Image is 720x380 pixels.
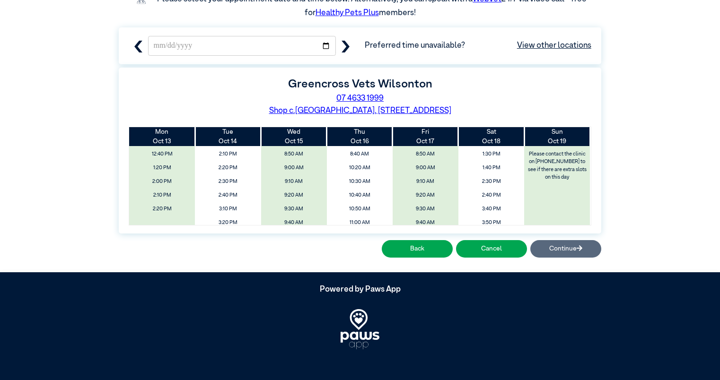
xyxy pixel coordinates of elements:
[525,148,589,183] label: Please contact the clinic on [PHONE_NUMBER] to see if there are extra slots on this day
[524,127,590,147] th: Oct 19
[132,176,192,188] span: 2:00 PM
[330,176,390,188] span: 10:30 AM
[461,217,521,229] span: 3:50 PM
[327,127,393,147] th: Oct 16
[456,240,527,258] button: Cancel
[395,190,456,201] span: 9:20 AM
[263,148,324,160] span: 8:50 AM
[395,148,456,160] span: 8:50 AM
[330,148,390,160] span: 8:40 AM
[461,190,521,201] span: 2:40 PM
[330,203,390,215] span: 10:50 AM
[263,217,324,229] span: 9:40 AM
[132,203,192,215] span: 2:20 PM
[461,203,521,215] span: 3:40 PM
[288,78,432,90] label: Greencross Vets Wilsonton
[316,9,379,17] a: Healthy Pets Plus
[330,217,390,229] span: 11:00 AM
[336,95,384,103] a: 07 4633 1999
[330,190,390,201] span: 10:40 AM
[395,162,456,174] span: 9:00 AM
[341,309,379,349] img: PawsApp
[269,107,451,115] a: Shop c.[GEOGRAPHIC_DATA], [STREET_ADDRESS]
[119,285,601,294] h5: Powered by Paws App
[382,240,453,258] button: Back
[458,127,524,147] th: Oct 18
[393,127,458,147] th: Oct 17
[261,127,327,147] th: Oct 15
[263,162,324,174] span: 9:00 AM
[198,190,258,201] span: 2:40 PM
[461,176,521,188] span: 2:30 PM
[461,162,521,174] span: 1:40 PM
[198,217,258,229] span: 3:20 PM
[132,162,192,174] span: 1:20 PM
[263,190,324,201] span: 9:20 AM
[198,162,258,174] span: 2:20 PM
[395,203,456,215] span: 9:30 AM
[132,148,192,160] span: 12:40 PM
[198,176,258,188] span: 2:30 PM
[263,203,324,215] span: 9:30 AM
[395,176,456,188] span: 9:10 AM
[198,203,258,215] span: 3:10 PM
[263,176,324,188] span: 9:10 AM
[129,127,195,147] th: Oct 13
[365,40,591,52] span: Preferred time unavailable?
[195,127,261,147] th: Oct 14
[330,162,390,174] span: 10:20 AM
[395,217,456,229] span: 9:40 AM
[132,190,192,201] span: 2:10 PM
[198,148,258,160] span: 2:10 PM
[517,40,591,52] a: View other locations
[461,148,521,160] span: 1:30 PM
